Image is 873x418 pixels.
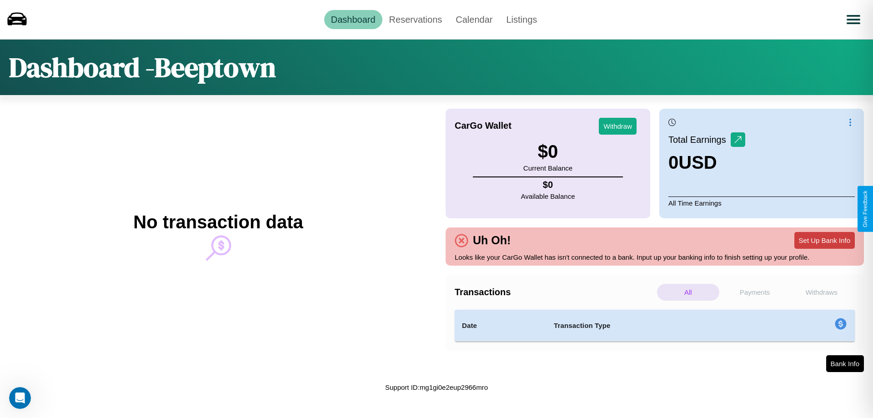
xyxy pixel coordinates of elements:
[523,162,572,174] p: Current Balance
[668,152,745,173] h3: 0 USD
[862,191,868,227] div: Give Feedback
[521,180,575,190] h4: $ 0
[462,320,539,331] h4: Date
[382,10,449,29] a: Reservations
[468,234,515,247] h4: Uh Oh!
[668,131,731,148] p: Total Earnings
[455,251,855,263] p: Looks like your CarGo Wallet has isn't connected to a bank. Input up your banking info to finish ...
[554,320,760,331] h4: Transaction Type
[324,10,382,29] a: Dashboard
[455,310,855,342] table: simple table
[794,232,855,249] button: Set Up Bank Info
[523,141,572,162] h3: $ 0
[499,10,544,29] a: Listings
[133,212,303,232] h2: No transaction data
[790,284,853,301] p: Withdraws
[455,121,512,131] h4: CarGo Wallet
[724,284,786,301] p: Payments
[826,355,864,372] button: Bank Info
[9,387,31,409] iframe: Intercom live chat
[521,190,575,202] p: Available Balance
[9,49,276,86] h1: Dashboard - Beeptown
[841,7,866,32] button: Open menu
[449,10,499,29] a: Calendar
[657,284,719,301] p: All
[385,381,488,393] p: Support ID: mg1gi0e2eup2966mro
[668,196,855,209] p: All Time Earnings
[455,287,655,297] h4: Transactions
[599,118,637,135] button: Withdraw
